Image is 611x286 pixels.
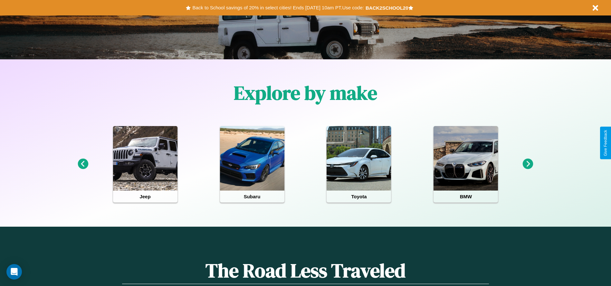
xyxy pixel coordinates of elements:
h1: The Road Less Traveled [122,257,489,284]
b: BACK2SCHOOL20 [366,5,408,11]
h1: Explore by make [234,80,377,106]
div: Give Feedback [603,130,608,156]
div: Open Intercom Messenger [6,264,22,280]
h4: Subaru [220,191,284,202]
h4: Jeep [113,191,177,202]
h4: Toyota [327,191,391,202]
button: Back to School savings of 20% in select cities! Ends [DATE] 10am PT.Use code: [191,3,365,12]
h4: BMW [434,191,498,202]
